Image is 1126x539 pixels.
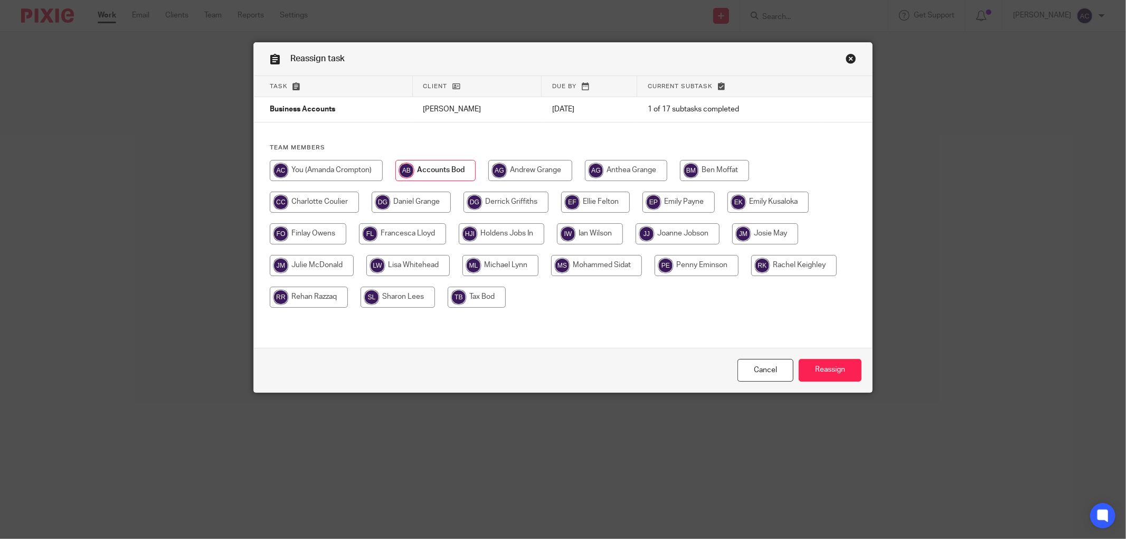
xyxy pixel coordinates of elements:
input: Reassign [799,359,862,382]
span: Reassign task [290,54,345,63]
p: [DATE] [552,104,627,115]
span: Due by [552,83,576,89]
td: 1 of 17 subtasks completed [637,97,820,122]
span: Current subtask [648,83,713,89]
span: Client [423,83,448,89]
a: Close this dialog window [737,359,793,382]
span: Business Accounts [270,106,335,114]
span: Task [270,83,288,89]
h4: Team members [270,144,856,152]
a: Close this dialog window [846,53,856,68]
p: [PERSON_NAME] [423,104,531,115]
